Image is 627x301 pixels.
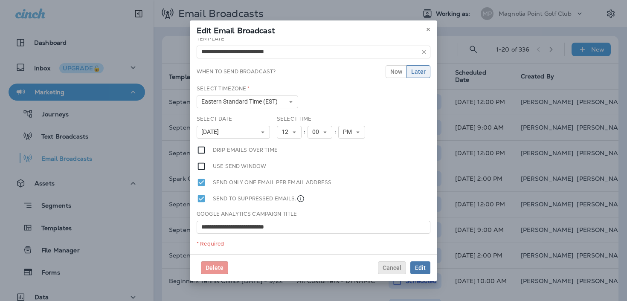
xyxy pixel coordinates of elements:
[197,126,270,139] button: [DATE]
[190,20,437,38] div: Edit Email Broadcast
[332,126,338,139] div: :
[201,128,222,136] span: [DATE]
[197,240,430,247] div: * Required
[197,35,226,42] label: Template
[406,65,430,78] button: Later
[390,69,402,75] span: Now
[213,178,331,187] label: Send only one email per email address
[338,126,365,139] button: PM
[197,211,297,217] label: Google Analytics Campaign Title
[213,194,305,203] label: Send to suppressed emails.
[197,68,276,75] label: When to send broadcast?
[343,128,355,136] span: PM
[277,126,302,139] button: 12
[302,126,308,139] div: :
[312,128,322,136] span: 00
[197,96,298,108] button: Eastern Standard Time (EST)
[213,162,266,171] label: Use send window
[383,265,401,271] span: Cancel
[386,65,407,78] button: Now
[411,69,426,75] span: Later
[201,261,228,274] button: Delete
[197,85,250,92] label: Select Timezone
[201,98,281,105] span: Eastern Standard Time (EST)
[415,265,426,271] span: Edit
[206,265,224,271] span: Delete
[410,261,430,274] button: Edit
[282,128,292,136] span: 12
[308,126,332,139] button: 00
[213,145,278,155] label: Drip emails over time
[378,261,406,274] button: Cancel
[197,116,232,122] label: Select Date
[277,116,312,122] label: Select Time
